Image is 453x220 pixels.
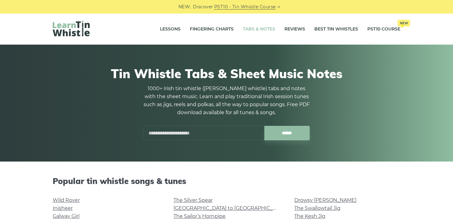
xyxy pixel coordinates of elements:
[53,213,80,219] a: Galway Girl
[53,66,400,81] h1: Tin Whistle Tabs & Sheet Music Notes
[173,197,213,203] a: The Silver Spear
[53,197,80,203] a: Wild Rover
[173,213,226,219] a: The Sailor’s Hornpipe
[53,205,73,211] a: Inisheer
[294,205,341,211] a: The Swallowtail Jig
[284,22,305,37] a: Reviews
[190,22,234,37] a: Fingering Charts
[160,22,181,37] a: Lessons
[294,213,325,219] a: The Kesh Jig
[367,22,400,37] a: PST10 CourseNew
[398,20,410,26] span: New
[243,22,275,37] a: Tabs & Notes
[173,205,287,211] a: [GEOGRAPHIC_DATA] to [GEOGRAPHIC_DATA]
[53,176,400,186] h2: Popular tin whistle songs & tunes
[53,21,90,36] img: LearnTinWhistle.com
[143,85,310,117] p: 1000+ Irish tin whistle ([PERSON_NAME] whistle) tabs and notes with the sheet music. Learn and pl...
[294,197,357,203] a: Drowsy [PERSON_NAME]
[314,22,358,37] a: Best Tin Whistles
